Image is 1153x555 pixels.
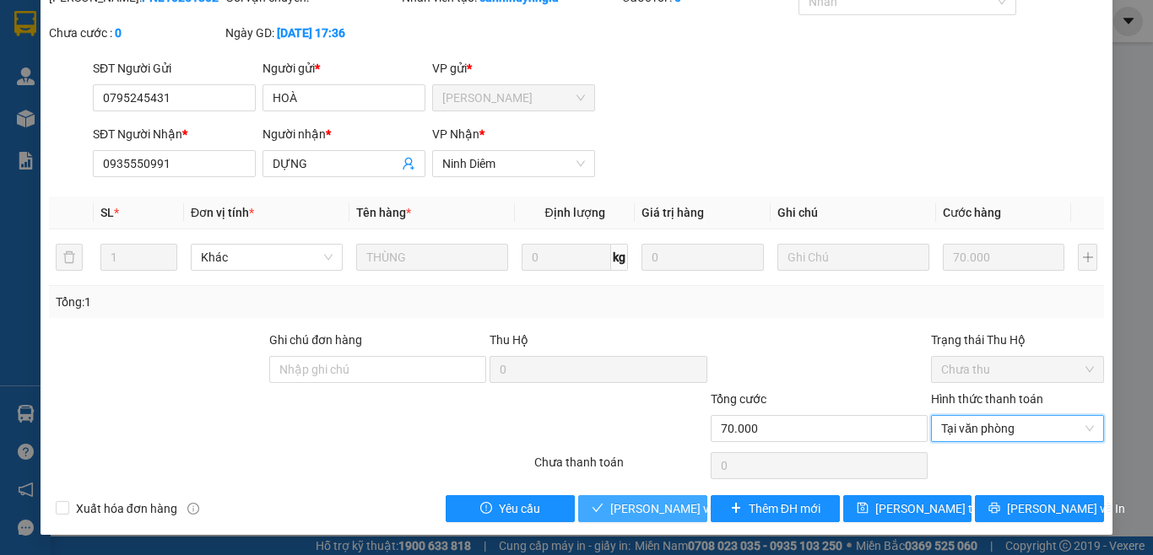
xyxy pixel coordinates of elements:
span: Tên hàng [356,206,411,219]
input: 0 [641,244,763,271]
input: 0 [943,244,1064,271]
b: [DATE] 17:36 [277,26,345,40]
div: VP gửi [432,59,595,78]
input: VD: Bàn, Ghế [356,244,508,271]
div: Người nhận [263,125,425,143]
span: Chưa thu [941,357,1094,382]
span: printer [988,502,1000,515]
span: Ninh Diêm [442,151,585,176]
button: printer[PERSON_NAME] và In [975,495,1104,522]
span: Đơn vị tính [191,206,254,219]
div: SĐT Người Gửi [93,59,256,78]
span: VP Nhận [432,127,479,141]
button: plus [1078,244,1097,271]
span: Tại văn phòng [941,416,1094,441]
button: check[PERSON_NAME] và Giao hàng [578,495,707,522]
span: Yêu cầu [499,499,540,518]
span: Thêm ĐH mới [749,499,820,518]
span: plus [730,502,742,515]
div: Chưa cước : [49,24,222,42]
span: Phạm Ngũ Lão [442,85,585,110]
span: SL [100,206,114,219]
div: Chưa thanh toán [533,453,709,482]
th: Ghi chú [771,197,936,229]
div: Người gửi [263,59,425,78]
span: Cước hàng [943,206,1001,219]
span: exclamation-circle [480,502,492,515]
button: delete [56,244,83,271]
span: [PERSON_NAME] và Giao hàng [610,499,772,518]
b: 0 [115,26,122,40]
div: SĐT Người Nhận [93,125,256,143]
button: save[PERSON_NAME] thay đổi [843,495,972,522]
div: Ngày GD: [225,24,398,42]
span: Giá trị hàng [641,206,704,219]
div: Trạng thái Thu Hộ [931,331,1104,349]
span: kg [611,244,628,271]
input: Ghi Chú [777,244,929,271]
span: Tổng cước [711,392,766,406]
span: info-circle [187,503,199,515]
button: plusThêm ĐH mới [711,495,840,522]
span: Định lượng [544,206,604,219]
button: exclamation-circleYêu cầu [446,495,575,522]
label: Hình thức thanh toán [931,392,1043,406]
span: Khác [201,245,333,270]
span: check [592,502,604,515]
div: Tổng: 1 [56,293,447,311]
span: [PERSON_NAME] và In [1007,499,1125,518]
label: Ghi chú đơn hàng [269,333,362,347]
span: Xuất hóa đơn hàng [69,499,184,518]
span: save [857,502,869,515]
span: user-add [402,157,415,170]
input: Ghi chú đơn hàng [269,356,486,383]
span: Thu Hộ [490,333,528,347]
span: [PERSON_NAME] thay đổi [875,499,1010,518]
